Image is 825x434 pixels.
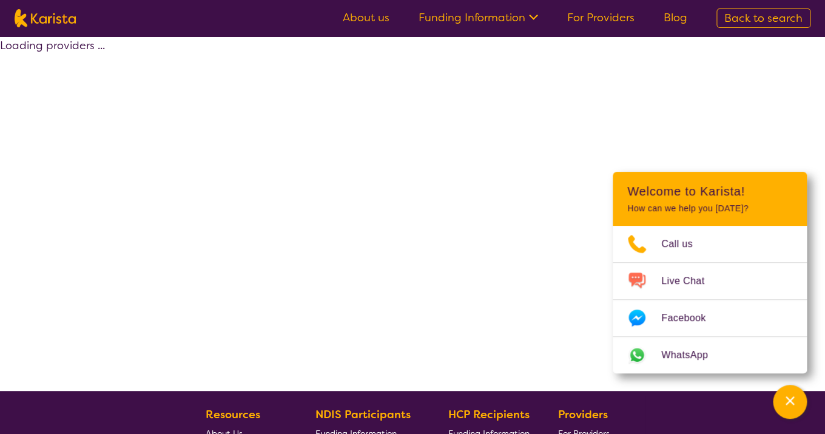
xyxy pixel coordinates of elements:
[716,8,810,28] a: Back to search
[567,10,635,25] a: For Providers
[448,407,530,422] b: HCP Recipients
[661,309,720,327] span: Facebook
[613,226,807,373] ul: Choose channel
[613,337,807,373] a: Web link opens in a new tab.
[315,407,411,422] b: NDIS Participants
[724,11,803,25] span: Back to search
[773,385,807,419] button: Channel Menu
[627,203,792,214] p: How can we help you [DATE]?
[613,172,807,373] div: Channel Menu
[558,407,608,422] b: Providers
[206,407,260,422] b: Resources
[661,346,722,364] span: WhatsApp
[661,235,707,253] span: Call us
[419,10,538,25] a: Funding Information
[664,10,687,25] a: Blog
[343,10,389,25] a: About us
[627,184,792,198] h2: Welcome to Karista!
[15,9,76,27] img: Karista logo
[661,272,719,290] span: Live Chat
